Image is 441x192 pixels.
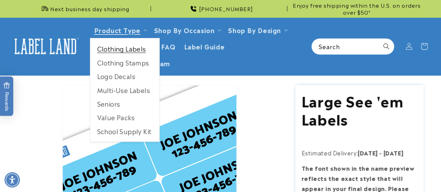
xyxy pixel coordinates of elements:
h1: Large See 'em Labels [302,91,418,128]
summary: Product Type [90,22,150,38]
a: Shop By Design [228,25,281,34]
span: FAQ [161,42,176,50]
a: Multi-Use Labels [90,83,159,97]
a: FAQ [157,38,180,54]
span: Label Guide [184,42,225,50]
iframe: Sign Up via Text for Offers [6,136,88,157]
span: Enjoy free shipping within the U.S. on orders over $50* [290,2,424,15]
div: Accessibility Menu [5,172,20,187]
span: Rewards [3,82,10,111]
a: Seniors [90,97,159,110]
button: Search [379,39,394,54]
img: Label Land [10,36,80,57]
strong: [DATE] [358,148,378,157]
strong: [DATE] [383,148,404,157]
a: Clothing Stamps [90,56,159,69]
a: Value Packs [90,110,159,124]
a: Label Guide [180,38,229,54]
a: Clothing Labels [90,42,159,55]
span: [PHONE_NUMBER] [199,5,253,12]
a: Product Type [94,25,140,34]
span: Shop By Occasion [154,26,215,34]
span: Next business day shipping [50,5,129,12]
summary: Shop By Design [224,22,290,38]
strong: - [379,148,382,157]
a: Logo Decals [90,69,159,83]
a: Label Land [8,33,83,60]
a: School Supply Kit [90,124,159,138]
summary: Shop By Occasion [150,22,224,38]
p: Estimated Delivery: [302,148,418,158]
